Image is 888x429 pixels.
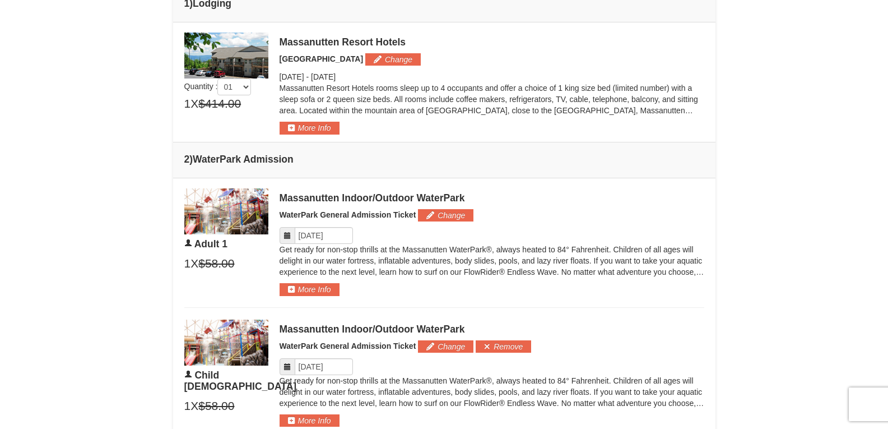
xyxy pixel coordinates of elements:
span: ) [189,154,193,165]
span: Adult 1 [194,238,227,250]
div: Massanutten Indoor/Outdoor WaterPark [280,324,704,335]
img: 19219026-1-e3b4ac8e.jpg [184,33,268,79]
span: $414.00 [198,95,241,112]
p: Get ready for non-stop thrills at the Massanutten WaterPark®, always heated to 84° Fahrenheit. Ch... [280,244,704,278]
span: - [306,72,309,81]
button: More Info [280,283,340,296]
button: Change [418,340,473,353]
span: X [190,398,198,414]
img: 6619917-1403-22d2226d.jpg [184,320,268,366]
span: [GEOGRAPHIC_DATA] [280,54,364,63]
button: Change [365,53,421,66]
span: X [190,255,198,272]
span: 1 [184,255,191,272]
span: WaterPark General Admission Ticket [280,342,416,350]
p: Massanutten Resort Hotels rooms sleep up to 4 occupants and offer a choice of 1 king size bed (li... [280,82,704,116]
h4: 2 WaterPark Admission [184,154,704,165]
div: Massanutten Indoor/Outdoor WaterPark [280,192,704,204]
span: X [190,95,198,112]
span: 1 [184,95,191,112]
span: $58.00 [198,398,234,414]
p: Get ready for non-stop thrills at the Massanutten WaterPark®, always heated to 84° Fahrenheit. Ch... [280,375,704,409]
span: $58.00 [198,255,234,272]
span: [DATE] [311,72,336,81]
span: Child [DEMOGRAPHIC_DATA] [184,370,297,392]
button: More Info [280,122,340,134]
span: 1 [184,398,191,414]
img: 6619917-1403-22d2226d.jpg [184,188,268,234]
button: More Info [280,414,340,427]
button: Change [418,209,473,222]
span: [DATE] [280,72,304,81]
span: WaterPark General Admission Ticket [280,210,416,219]
button: Remove [476,340,531,353]
div: Massanutten Resort Hotels [280,36,704,48]
span: Quantity : [184,82,252,91]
